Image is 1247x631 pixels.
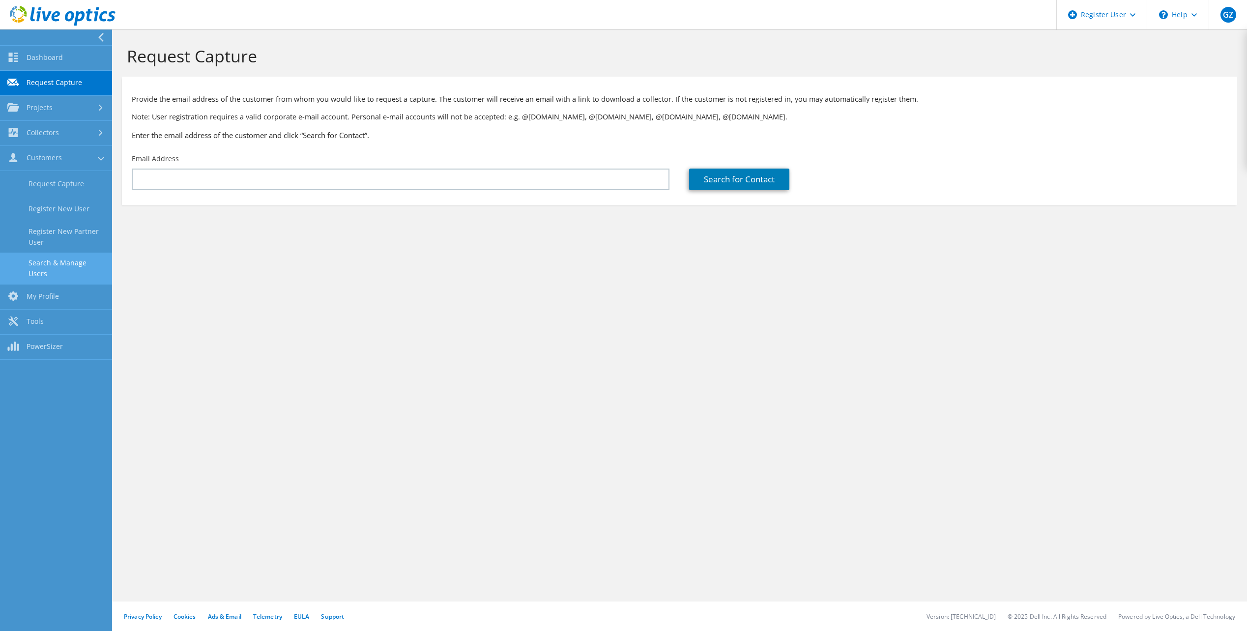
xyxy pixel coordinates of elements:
[689,169,789,190] a: Search for Contact
[1118,612,1235,621] li: Powered by Live Optics, a Dell Technology
[253,612,282,621] a: Telemetry
[927,612,996,621] li: Version: [TECHNICAL_ID]
[174,612,196,621] a: Cookies
[132,130,1227,141] h3: Enter the email address of the customer and click “Search for Contact”.
[1220,7,1236,23] span: GZ
[1159,10,1168,19] svg: \n
[124,612,162,621] a: Privacy Policy
[127,46,1227,66] h1: Request Capture
[1008,612,1106,621] li: © 2025 Dell Inc. All Rights Reserved
[294,612,309,621] a: EULA
[132,94,1227,105] p: Provide the email address of the customer from whom you would like to request a capture. The cust...
[132,154,179,164] label: Email Address
[208,612,241,621] a: Ads & Email
[321,612,344,621] a: Support
[132,112,1227,122] p: Note: User registration requires a valid corporate e-mail account. Personal e-mail accounts will ...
